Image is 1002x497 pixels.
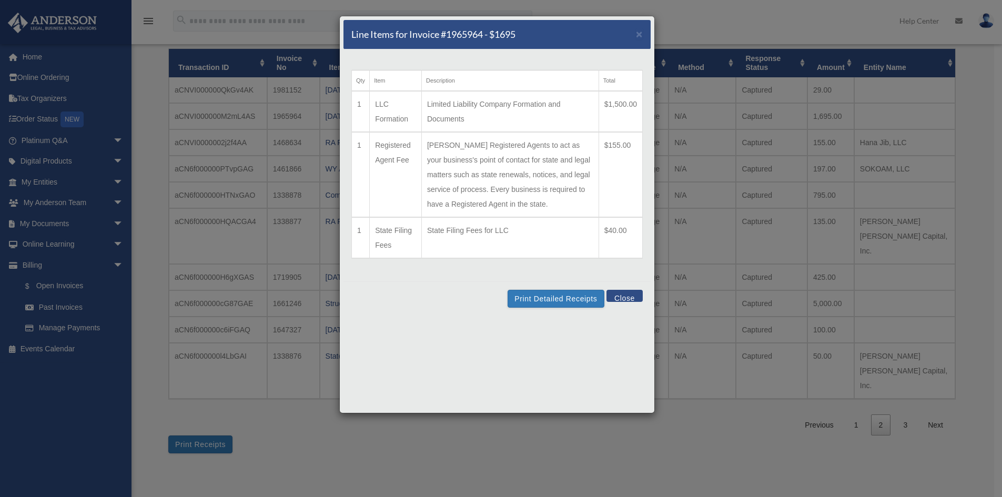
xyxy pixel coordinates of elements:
td: LLC Formation [370,91,422,132]
td: $155.00 [599,132,642,217]
td: [PERSON_NAME] Registered Agents to act as your business's point of contact for state and legal ma... [421,132,599,217]
td: State Filing Fees [370,217,422,258]
button: Close [606,290,643,302]
th: Item [370,70,422,92]
th: Qty [352,70,370,92]
button: Print Detailed Receipts [508,290,604,308]
h5: Line Items for Invoice #1965964 - $1695 [351,28,515,41]
td: Limited Liability Company Formation and Documents [421,91,599,132]
td: State Filing Fees for LLC [421,217,599,258]
td: $1,500.00 [599,91,642,132]
th: Description [421,70,599,92]
td: 1 [352,217,370,258]
td: 1 [352,132,370,217]
td: $40.00 [599,217,642,258]
button: Close [636,28,643,39]
td: 1 [352,91,370,132]
td: Registered Agent Fee [370,132,422,217]
span: × [636,28,643,40]
th: Total [599,70,642,92]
